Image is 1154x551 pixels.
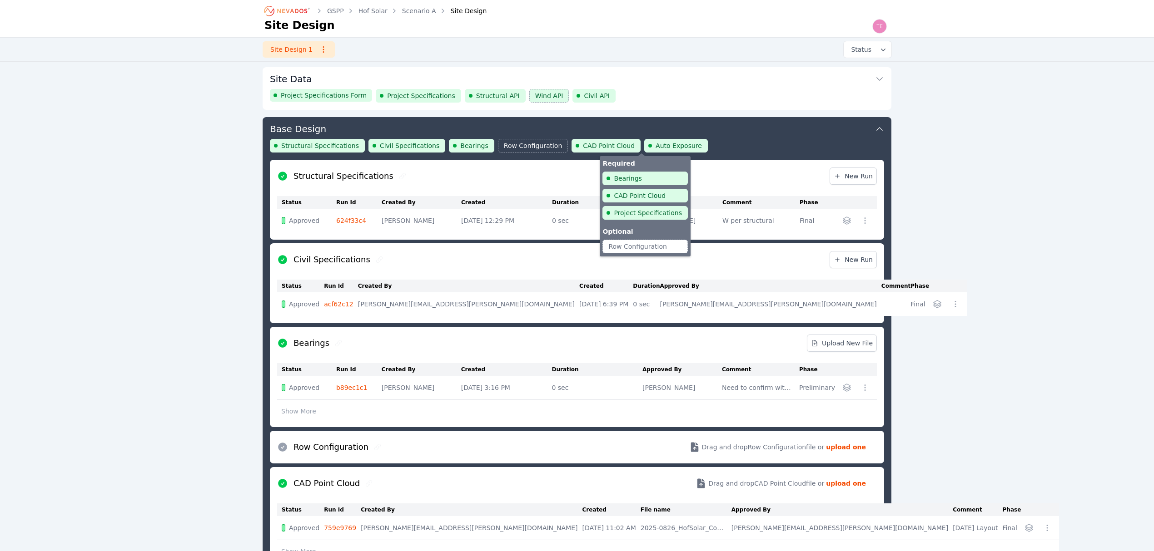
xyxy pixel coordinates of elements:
[702,443,825,452] span: Drag and drop Row Configuration file or
[834,255,873,264] span: New Run
[293,477,360,490] h2: CAD Point Cloud
[552,196,643,209] th: Duration
[336,196,382,209] th: Run Id
[289,300,319,309] span: Approved
[270,67,884,89] button: Site Data
[582,503,641,516] th: Created
[722,363,799,376] th: Comment
[872,19,887,34] img: Ted Elliott
[708,479,824,488] span: Drag and drop CAD Point Cloud file or
[722,383,795,392] div: Need to confirm with BOM, updating to 2.0
[324,280,358,292] th: Run Id
[402,6,436,15] a: Scenario A
[461,209,552,232] td: [DATE] 12:29 PM
[361,503,582,516] th: Created By
[336,384,368,391] a: b89ec1c1
[289,216,319,225] span: Approved
[277,196,336,209] th: Status
[722,196,800,209] th: Comment
[552,363,642,376] th: Duration
[476,91,520,100] span: Structural API
[731,503,953,516] th: Approved By
[382,363,461,376] th: Created By
[293,337,329,349] h2: Bearings
[358,292,579,316] td: [PERSON_NAME][EMAIL_ADDRESS][PERSON_NAME][DOMAIN_NAME]
[270,123,326,135] h3: Base Design
[844,41,891,58] button: Status
[641,523,727,532] div: 2025-0826_HofSolar_CogoExport.csv
[660,280,881,292] th: Approved By
[277,363,336,376] th: Status
[830,251,877,268] a: New Run
[656,141,702,150] span: Auto Exposure
[270,117,884,139] button: Base Design
[293,441,368,453] h2: Row Configuration
[358,6,388,15] a: Hof Solar
[800,216,821,225] div: Final
[826,479,866,488] strong: upload one
[582,516,641,540] td: [DATE] 11:02 AM
[881,280,910,292] th: Comment
[579,292,633,316] td: [DATE] 6:39 PM
[826,443,866,452] strong: upload one
[643,209,722,232] td: [PERSON_NAME]
[438,6,487,15] div: Site Design
[293,170,393,182] h2: Structural Specifications
[807,335,877,352] a: Upload New File
[324,503,361,516] th: Run Id
[552,216,638,225] div: 0 sec
[953,503,1002,516] th: Comment
[380,141,439,150] span: Civil Specifications
[830,167,877,185] a: New Run
[264,4,487,18] nav: Breadcrumb
[504,141,562,150] span: Row Configuration
[953,523,998,532] div: [DATE] Layout
[358,280,579,292] th: Created By
[642,363,722,376] th: Approved By
[678,434,877,460] button: Drag and dropRow Configurationfile or upload one
[800,196,826,209] th: Phase
[277,503,324,516] th: Status
[461,363,552,376] th: Created
[281,91,367,100] span: Project Specifications Form
[270,73,312,85] h3: Site Data
[327,6,344,15] a: GSPP
[685,471,877,496] button: Drag and dropCAD Point Cloudfile or upload one
[633,280,660,292] th: Duration
[336,363,382,376] th: Run Id
[460,141,488,150] span: Bearings
[324,524,356,531] a: 759e9769
[1003,523,1017,532] div: Final
[799,383,835,392] div: Preliminary
[289,523,319,532] span: Approved
[264,18,335,33] h1: Site Design
[361,516,582,540] td: [PERSON_NAME][EMAIL_ADDRESS][PERSON_NAME][DOMAIN_NAME]
[552,383,638,392] div: 0 sec
[1003,503,1022,516] th: Phase
[277,280,324,292] th: Status
[535,91,563,100] span: Wind API
[382,209,461,232] td: [PERSON_NAME]
[461,376,552,400] td: [DATE] 3:16 PM
[579,280,633,292] th: Created
[263,41,335,58] a: Site Design 1
[281,141,359,150] span: Structural Specifications
[277,403,320,420] button: Show More
[382,196,461,209] th: Created By
[834,172,873,181] span: New Run
[910,300,925,309] div: Final
[461,196,552,209] th: Created
[642,376,722,400] td: [PERSON_NAME]
[584,91,609,100] span: Civil API
[293,253,370,266] h2: Civil Specifications
[387,91,455,100] span: Project Specifications
[583,141,635,150] span: CAD Point Cloud
[910,280,930,292] th: Phase
[847,45,871,54] span: Status
[289,383,319,392] span: Approved
[633,300,655,309] div: 0 sec
[643,196,722,209] th: Approved By
[641,503,731,516] th: File name
[811,339,873,348] span: Upload New File
[660,292,881,316] td: [PERSON_NAME][EMAIL_ADDRESS][PERSON_NAME][DOMAIN_NAME]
